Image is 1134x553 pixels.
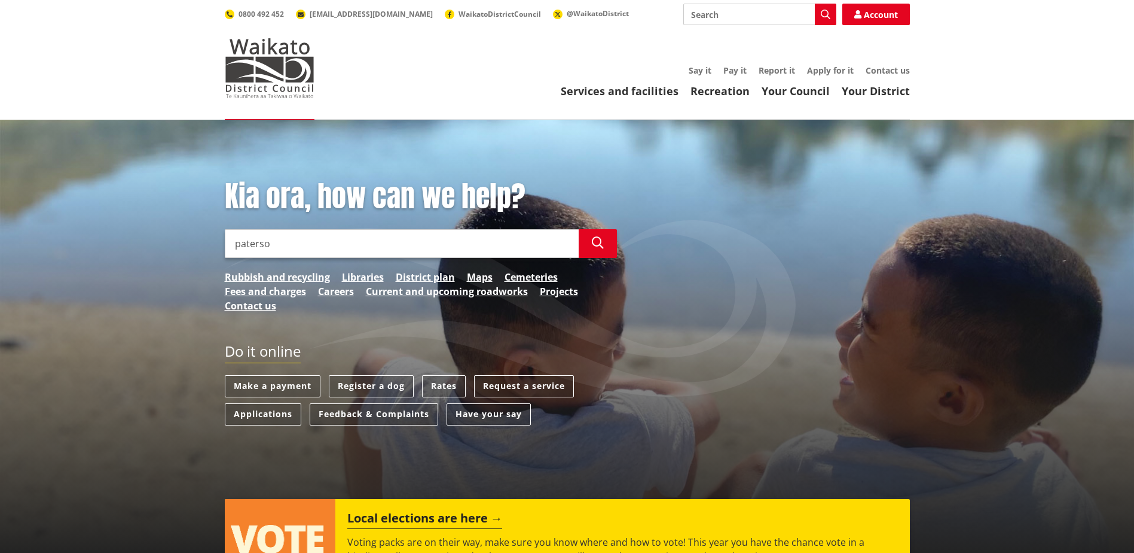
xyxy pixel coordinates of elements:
[366,284,528,299] a: Current and upcoming roadworks
[225,403,301,426] a: Applications
[807,65,854,76] a: Apply for it
[225,299,276,313] a: Contact us
[540,284,578,299] a: Projects
[842,4,910,25] a: Account
[866,65,910,76] a: Contact us
[225,270,330,284] a: Rubbish and recycling
[422,375,466,397] a: Rates
[225,229,579,258] input: Search input
[310,403,438,426] a: Feedback & Complaints
[467,270,493,284] a: Maps
[723,65,747,76] a: Pay it
[553,8,629,19] a: @WaikatoDistrict
[225,343,301,364] h2: Do it online
[690,84,750,98] a: Recreation
[296,9,433,19] a: [EMAIL_ADDRESS][DOMAIN_NAME]
[225,180,617,214] h1: Kia ora, how can we help?
[447,403,531,426] a: Have your say
[842,84,910,98] a: Your District
[561,84,678,98] a: Services and facilities
[347,511,502,529] h2: Local elections are here
[505,270,558,284] a: Cemeteries
[759,65,795,76] a: Report it
[683,4,836,25] input: Search input
[225,375,320,397] a: Make a payment
[225,284,306,299] a: Fees and charges
[762,84,830,98] a: Your Council
[474,375,574,397] a: Request a service
[567,8,629,19] span: @WaikatoDistrict
[689,65,711,76] a: Say it
[310,9,433,19] span: [EMAIL_ADDRESS][DOMAIN_NAME]
[459,9,541,19] span: WaikatoDistrictCouncil
[396,270,455,284] a: District plan
[342,270,384,284] a: Libraries
[329,375,414,397] a: Register a dog
[225,38,314,98] img: Waikato District Council - Te Kaunihera aa Takiwaa o Waikato
[318,284,354,299] a: Careers
[225,9,284,19] a: 0800 492 452
[445,9,541,19] a: WaikatoDistrictCouncil
[239,9,284,19] span: 0800 492 452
